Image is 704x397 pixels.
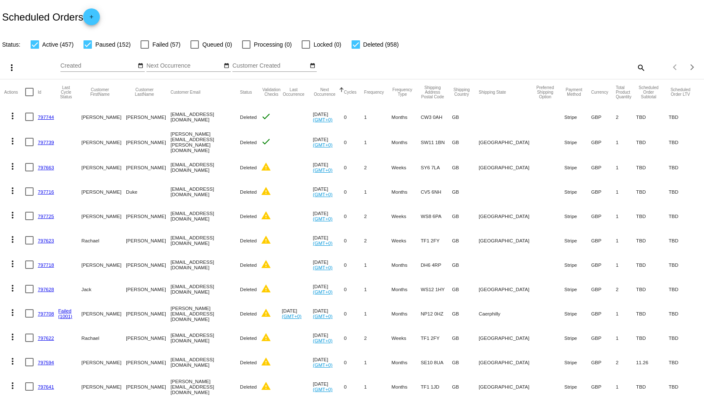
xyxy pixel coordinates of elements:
mat-cell: WS8 6PA [421,204,452,228]
mat-cell: Months [391,252,421,277]
mat-cell: TBD [636,179,669,204]
mat-cell: 1 [364,179,391,204]
mat-icon: warning [261,284,271,294]
mat-cell: TBD [669,277,700,301]
a: 797744 [38,114,54,120]
span: Deleted [240,139,257,145]
mat-cell: 0 [344,179,364,204]
mat-cell: 0 [344,301,364,326]
span: Deleted [240,213,257,219]
mat-cell: 0 [344,105,364,129]
mat-icon: more_vert [8,136,18,146]
mat-cell: 0 [344,326,364,350]
button: Change sorting for PaymentMethod.Type [564,87,584,97]
a: (GMT+0) [313,142,333,147]
span: Active (457) [42,39,74,50]
mat-cell: Duke [126,179,170,204]
button: Change sorting for LifetimeValue [669,87,692,97]
mat-cell: Stripe [564,252,591,277]
mat-cell: Months [391,301,421,326]
mat-cell: 1 [616,326,636,350]
mat-cell: 0 [344,252,364,277]
mat-cell: TBD [636,129,669,155]
button: Change sorting for ShippingCountry [452,87,471,97]
mat-cell: [PERSON_NAME] [81,350,126,374]
mat-cell: [PERSON_NAME] [126,301,170,326]
mat-cell: [PERSON_NAME] [126,252,170,277]
mat-cell: 2 [616,277,636,301]
mat-cell: [DATE] [282,301,313,326]
mat-cell: GBP [591,350,616,374]
mat-cell: GB [452,129,479,155]
mat-cell: [EMAIL_ADDRESS][DOMAIN_NAME] [170,204,240,228]
mat-cell: 1 [616,252,636,277]
mat-icon: more_vert [8,283,18,293]
mat-icon: warning [261,210,271,221]
mat-cell: [DATE] [313,129,344,155]
mat-icon: warning [261,381,271,391]
mat-cell: Months [391,350,421,374]
mat-cell: [DATE] [313,105,344,129]
span: Deleted [240,189,257,195]
button: Change sorting for Status [240,89,252,95]
mat-icon: warning [261,308,271,318]
mat-cell: 11.26 [636,350,669,374]
button: Change sorting for CustomerEmail [170,89,200,95]
span: Status: [2,41,21,48]
mat-cell: NP12 0HZ [421,301,452,326]
a: (GMT+0) [313,265,333,270]
mat-cell: [PERSON_NAME] [126,326,170,350]
mat-cell: [PERSON_NAME][EMAIL_ADDRESS][DOMAIN_NAME] [170,301,240,326]
mat-icon: more_vert [8,161,18,171]
a: 797622 [38,335,54,341]
mat-cell: [EMAIL_ADDRESS][DOMAIN_NAME] [170,105,240,129]
mat-cell: [PERSON_NAME] [81,155,126,179]
span: Deleted [240,311,257,316]
mat-cell: 1 [364,301,391,326]
mat-cell: GBP [591,277,616,301]
a: Failed [58,308,72,313]
mat-cell: 2 [364,228,391,252]
mat-cell: WS12 1HY [421,277,452,301]
mat-cell: Stripe [564,129,591,155]
mat-cell: GB [452,179,479,204]
mat-cell: GBP [591,105,616,129]
a: 797708 [38,311,54,316]
button: Change sorting for Frequency [364,89,384,95]
button: Change sorting for ShippingPostcode [421,85,445,99]
mat-cell: GB [452,326,479,350]
mat-cell: 2 [364,326,391,350]
mat-cell: GB [452,105,479,129]
mat-cell: TBD [669,155,700,179]
mat-cell: [EMAIL_ADDRESS][DOMAIN_NAME] [170,277,240,301]
span: Deleted [240,262,257,268]
a: (GMT+0) [313,117,333,122]
mat-cell: [DATE] [313,326,344,350]
mat-cell: Months [391,179,421,204]
button: Change sorting for ShippingState [479,89,506,95]
mat-cell: Weeks [391,155,421,179]
mat-cell: 1 [616,179,636,204]
mat-cell: Months [391,129,421,155]
a: 797641 [38,384,54,389]
mat-icon: warning [261,162,271,172]
mat-cell: GB [452,301,479,326]
mat-cell: 2 [364,155,391,179]
mat-cell: TBD [669,350,700,374]
span: Deleted [240,165,257,170]
mat-cell: Rachael [81,326,126,350]
mat-cell: Weeks [391,228,421,252]
a: 797663 [38,165,54,170]
mat-icon: warning [261,186,271,196]
mat-cell: TBD [669,228,700,252]
mat-cell: [DATE] [313,204,344,228]
mat-cell: GB [452,252,479,277]
mat-icon: date_range [138,63,143,69]
mat-cell: [GEOGRAPHIC_DATA] [479,350,534,374]
a: (GMT+0) [313,289,333,294]
mat-cell: GBP [591,252,616,277]
span: Deleted [240,360,257,365]
a: 797594 [38,360,54,365]
mat-icon: add [86,14,96,24]
mat-cell: [DATE] [313,252,344,277]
